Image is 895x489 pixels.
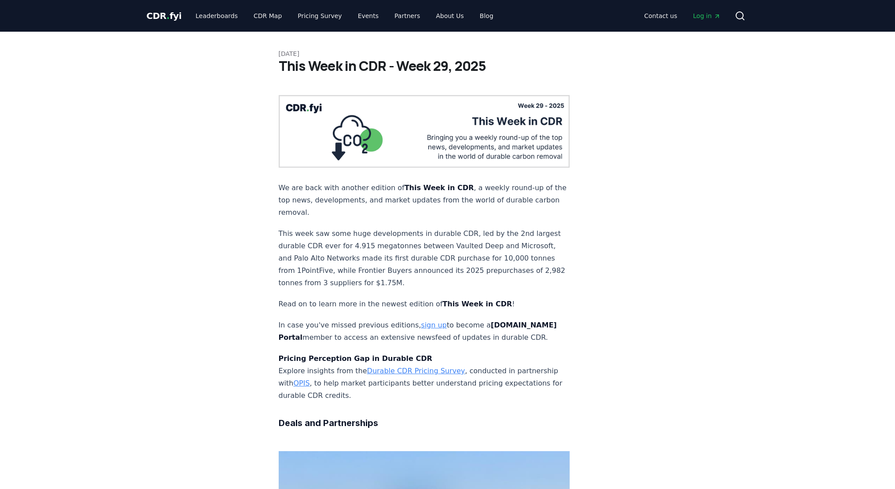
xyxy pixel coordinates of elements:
img: blog post image [279,95,570,168]
strong: Deals and Partnerships [279,418,378,428]
h1: This Week in CDR - Week 29, 2025 [279,58,617,74]
p: Read on to learn more in the newest edition of ! [279,298,570,310]
a: OPIS [293,379,309,387]
span: . [166,11,169,21]
span: Log in [693,11,720,20]
p: Explore insights from the , conducted in partnership with , to help market participants better un... [279,353,570,402]
a: sign up [421,321,446,329]
strong: Pricing Perception Gap in Durable CDR [279,354,432,363]
a: Pricing Survey [291,8,349,24]
a: Blog [473,8,501,24]
a: CDR.fyi [147,10,182,22]
a: Durable CDR Pricing Survey [367,367,465,375]
p: We are back with another edition of , a weekly round-up of the top news, developments, and market... [279,182,570,219]
strong: This Week in CDR [442,300,512,308]
p: This week saw some huge developments in durable CDR, led by the 2nd largest durable CDR ever for ... [279,228,570,289]
p: [DATE] [279,49,617,58]
a: Partners [387,8,427,24]
a: CDR Map [247,8,289,24]
nav: Main [637,8,727,24]
span: CDR fyi [147,11,182,21]
a: Log in [686,8,727,24]
strong: This Week in CDR [405,184,474,192]
a: Leaderboards [188,8,245,24]
p: In case you've missed previous editions, to become a member to access an extensive newsfeed of up... [279,319,570,344]
a: Contact us [637,8,684,24]
a: About Us [429,8,471,24]
nav: Main [188,8,500,24]
a: Events [351,8,386,24]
